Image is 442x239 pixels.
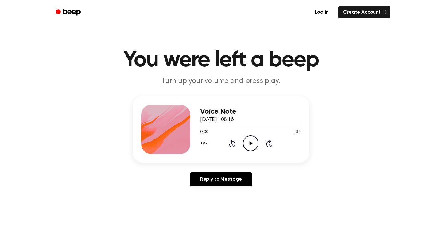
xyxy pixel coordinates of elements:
[190,172,252,186] a: Reply to Message
[103,76,339,86] p: Turn up your volume and press play.
[293,129,301,135] span: 1:38
[200,108,301,116] h3: Voice Note
[308,5,335,19] a: Log in
[338,6,390,18] a: Create Account
[200,138,209,149] button: 1.0x
[200,117,234,123] span: [DATE] · 08:16
[52,6,86,18] a: Beep
[200,129,208,135] span: 0:00
[64,49,378,71] h1: You were left a beep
